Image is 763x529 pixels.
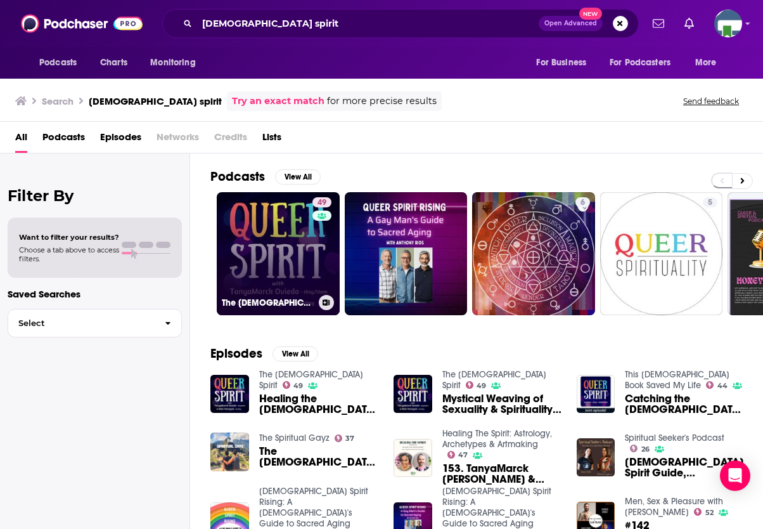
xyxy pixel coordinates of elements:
button: View All [275,169,321,185]
a: Queer Spirit Rising: A Gay Man's Guide to Sacred Aging [259,486,368,529]
a: 49 [312,197,331,207]
a: Episodes [100,127,141,153]
div: Search podcasts, credits, & more... [162,9,639,38]
img: Catching the Queer Spirit! [577,375,615,414]
span: Open Advanced [544,20,597,27]
span: 49 [317,197,326,209]
a: 153. TanyaMarck Oviedo & Nick Venegoni: Healing The Queer Spirit [442,463,561,485]
input: Search podcasts, credits, & more... [197,13,539,34]
img: Podchaser - Follow, Share and Rate Podcasts [21,11,143,36]
a: Healing The Spirit: Astrology, Archetypes & Artmaking [442,428,552,450]
a: Mystical Weaving of Sexuality & Spirituality with Al Head & Shokti of Queer Spirit Festival [394,375,432,414]
a: The Spiritual Gayz [259,433,330,443]
span: for more precise results [327,94,437,108]
button: open menu [686,51,733,75]
span: 49 [477,383,486,389]
span: Podcasts [39,54,77,72]
span: The [DEMOGRAPHIC_DATA] Spirit of [PERSON_NAME] [259,446,378,467]
span: Charts [100,54,127,72]
a: Spiritual Seeker's Podcast [625,433,724,443]
span: Credits [214,127,247,153]
a: Try an exact match [232,94,324,108]
a: Show notifications dropdown [679,13,699,34]
a: Mystical Weaving of Sexuality & Spirituality with Al Head & Shokti of Queer Spirit Festival [442,393,561,415]
button: open menu [141,51,212,75]
h2: Filter By [8,186,182,205]
a: 49The [DEMOGRAPHIC_DATA] Spirit [217,192,340,315]
a: 49 [466,381,487,389]
span: For Podcasters [610,54,670,72]
a: This Queer Book Saved My Life [625,369,729,391]
a: 26 [630,445,650,452]
a: 5 [703,197,717,207]
img: User Profile [714,10,742,37]
a: Podcasts [42,127,85,153]
span: Catching the [DEMOGRAPHIC_DATA] Spirit! [625,393,744,415]
img: Queer Spirit Guide, Safrianna Lughna [577,438,615,477]
span: [DEMOGRAPHIC_DATA] Spirit Guide, [PERSON_NAME] [625,457,744,478]
h2: Podcasts [210,169,265,185]
span: 44 [717,383,728,389]
span: 52 [705,510,714,516]
span: Healing the [DEMOGRAPHIC_DATA] Spirit with [PERSON_NAME] [259,393,378,415]
img: The Queer Spirit of Don Kilhefner [210,433,249,471]
img: 153. TanyaMarck Oviedo & Nick Venegoni: Healing The Queer Spirit [394,439,432,478]
a: All [15,127,27,153]
div: Open Intercom Messenger [720,460,750,491]
span: 6 [580,197,585,209]
button: open menu [527,51,602,75]
p: Saved Searches [8,288,182,300]
a: 49 [283,381,304,389]
a: 37 [335,434,355,442]
span: New [579,8,602,20]
h3: [DEMOGRAPHIC_DATA] spirit [89,95,222,107]
span: Monitoring [150,54,195,72]
span: 37 [345,436,354,441]
a: Healing the Queer Spirit with Jonathan Koe [259,393,378,415]
button: open menu [601,51,689,75]
span: Want to filter your results? [19,233,119,242]
button: Send feedback [679,96,743,107]
span: Networks [157,127,199,153]
span: 153. TanyaMarck [PERSON_NAME] & [PERSON_NAME]: Healing The [DEMOGRAPHIC_DATA] Spirit [442,463,561,485]
span: More [695,54,717,72]
h3: The [DEMOGRAPHIC_DATA] Spirit [222,297,314,308]
span: 47 [458,452,468,458]
a: Lists [262,127,281,153]
a: 6 [472,192,595,315]
a: 52 [694,508,714,516]
a: The Queer Spirit [442,369,546,391]
a: 47 [447,451,468,459]
span: 49 [293,383,303,389]
button: Select [8,309,182,337]
a: Men, Sex & Pleasure with Cam Fraser [625,496,723,518]
a: EpisodesView All [210,346,318,362]
a: Catching the Queer Spirit! [625,393,744,415]
span: 26 [641,447,650,452]
span: For Business [536,54,586,72]
a: Queer Spirit Guide, Safrianna Lughna [625,457,744,478]
a: 6 [575,197,590,207]
a: 44 [706,381,728,389]
a: 5 [600,192,723,315]
a: Charts [92,51,135,75]
span: Mystical Weaving of Sexuality & Spirituality with Al Head & Shokti of [DEMOGRAPHIC_DATA] Spirit F... [442,393,561,415]
a: Show notifications dropdown [648,13,669,34]
button: Show profile menu [714,10,742,37]
button: open menu [30,51,93,75]
span: Logged in as KCMedia [714,10,742,37]
span: Select [8,319,155,327]
img: Healing the Queer Spirit with Jonathan Koe [210,375,249,414]
span: Choose a tab above to access filters. [19,245,119,263]
button: View All [272,346,318,362]
h2: Episodes [210,346,262,362]
a: The Queer Spirit [259,369,363,391]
